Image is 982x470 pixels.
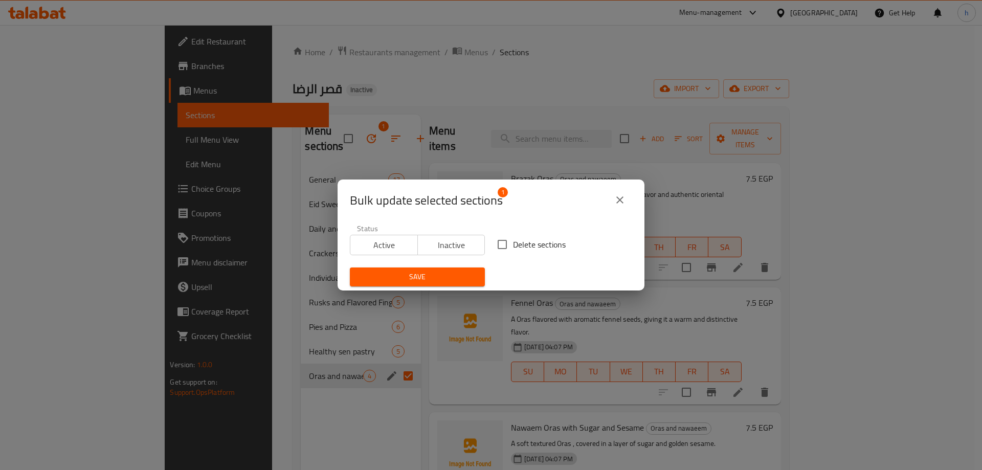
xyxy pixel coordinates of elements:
span: Selected section count [350,192,503,209]
span: 1 [498,187,508,197]
button: close [608,188,632,212]
span: Delete sections [513,238,566,251]
span: Save [358,271,477,283]
span: Inactive [422,238,481,253]
button: Save [350,267,485,286]
button: Active [350,235,418,255]
span: Active [354,238,414,253]
button: Inactive [417,235,485,255]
